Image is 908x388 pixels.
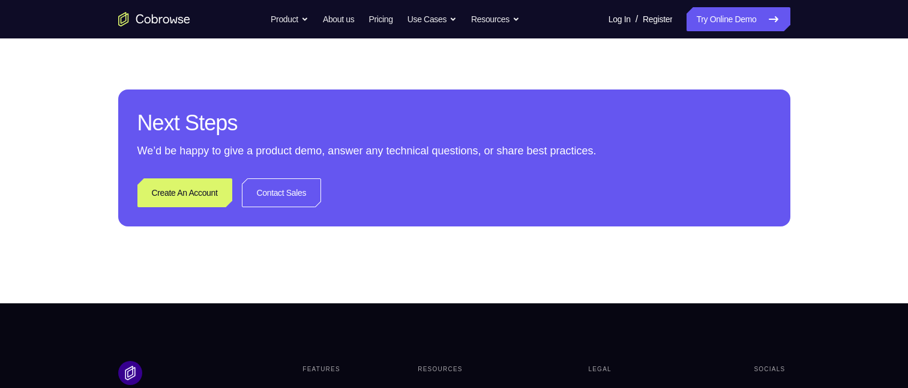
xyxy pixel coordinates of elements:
div: Resources [413,361,516,378]
button: Product [271,7,308,31]
h2: Next Steps [137,109,771,138]
a: Contact Sales [242,178,322,207]
a: Go to the home page [118,12,190,26]
button: Sign in with Intercom [110,248,341,272]
div: Sign in with Intercom [190,254,281,266]
a: Pricing [368,7,392,31]
button: Sign in with GitHub [110,219,341,243]
a: About us [323,7,354,31]
p: Don't have an account? [110,311,341,320]
div: Sign in with Google [194,196,276,208]
button: Sign in with Google [110,190,341,214]
div: Sign in with GitHub [195,225,276,237]
span: / [636,12,638,26]
a: Try Online Demo [687,7,790,31]
a: Create a new account [203,311,288,320]
a: Create An Account [137,178,232,207]
h1: Sign in to your account [110,82,341,99]
button: Resources [471,7,520,31]
a: Log In [609,7,631,31]
p: We’d be happy to give a product demo, answer any technical questions, or share best practices. [137,142,771,159]
input: Enter your email [118,115,334,127]
div: Legal [583,361,682,378]
button: Sign in [110,138,341,162]
a: Register [643,7,672,31]
div: Socials [749,361,790,378]
div: Sign in with Zendesk [191,283,280,295]
p: or [220,172,232,181]
button: Sign in with Zendesk [110,277,341,301]
button: Use Cases [407,7,457,31]
div: Features [298,361,345,378]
